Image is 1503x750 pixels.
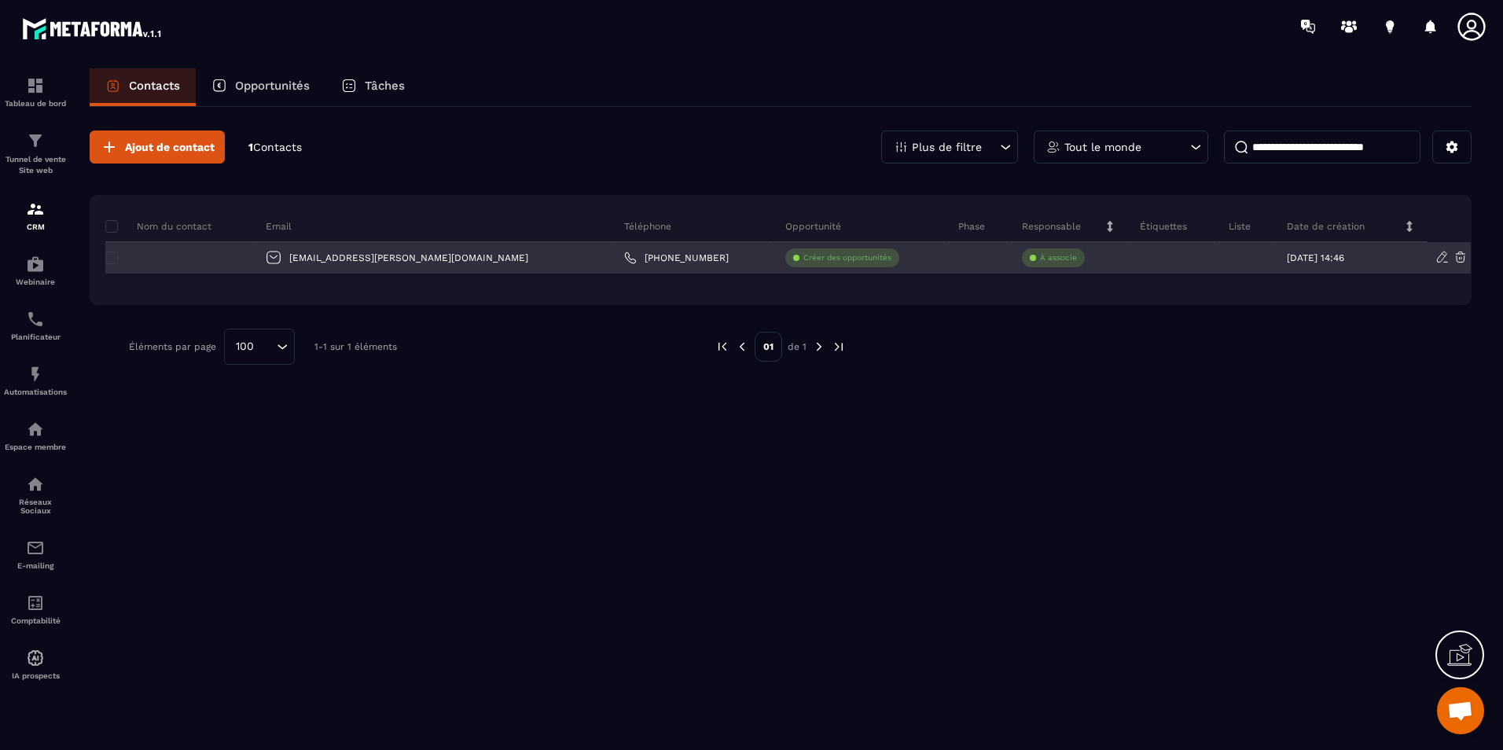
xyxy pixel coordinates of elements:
img: next [812,340,826,354]
a: social-networksocial-networkRéseaux Sociaux [4,463,67,527]
img: automations [26,255,45,274]
p: [DATE] 14:46 [1287,252,1344,263]
p: Tout le monde [1064,142,1141,153]
p: Opportunités [235,79,310,93]
img: email [26,539,45,557]
span: Contacts [253,141,302,153]
img: automations [26,365,45,384]
img: scheduler [26,310,45,329]
p: Responsable [1022,220,1081,233]
a: Ouvrir le chat [1437,687,1484,734]
a: [PHONE_NUMBER] [624,252,729,264]
button: Ajout de contact [90,131,225,164]
p: Téléphone [624,220,671,233]
p: Opportunité [785,220,841,233]
p: À associe [1040,252,1077,263]
p: Plus de filtre [912,142,982,153]
p: Nom du contact [105,220,211,233]
p: de 1 [788,340,807,353]
a: Tâches [325,68,421,106]
p: Date de création [1287,220,1365,233]
p: 01 [755,332,782,362]
div: Search for option [224,329,295,365]
p: Tunnel de vente Site web [4,154,67,176]
img: prev [715,340,729,354]
a: formationformationTunnel de vente Site web [4,119,67,188]
span: 100 [230,338,259,355]
img: accountant [26,594,45,612]
a: automationsautomationsEspace membre [4,408,67,463]
p: Créer des opportunités [803,252,891,263]
a: formationformationCRM [4,188,67,243]
p: Email [266,220,292,233]
img: formation [26,131,45,150]
img: formation [26,76,45,95]
p: Liste [1229,220,1251,233]
p: Tâches [365,79,405,93]
p: Espace membre [4,443,67,451]
a: emailemailE-mailing [4,527,67,582]
img: social-network [26,475,45,494]
p: Contacts [129,79,180,93]
a: formationformationTableau de bord [4,64,67,119]
p: CRM [4,222,67,231]
p: Planificateur [4,333,67,341]
img: formation [26,200,45,219]
p: Tableau de bord [4,99,67,108]
img: logo [22,14,164,42]
p: Webinaire [4,278,67,286]
p: Étiquettes [1140,220,1187,233]
p: Réseaux Sociaux [4,498,67,515]
a: accountantaccountantComptabilité [4,582,67,637]
img: prev [735,340,749,354]
p: Comptabilité [4,616,67,625]
img: automations [26,649,45,667]
a: automationsautomationsAutomatisations [4,353,67,408]
p: Automatisations [4,388,67,396]
a: schedulerschedulerPlanificateur [4,298,67,353]
p: IA prospects [4,671,67,680]
img: next [832,340,846,354]
span: Ajout de contact [125,139,215,155]
p: 1-1 sur 1 éléments [314,341,397,352]
p: Phase [958,220,985,233]
p: Éléments par page [129,341,216,352]
a: Contacts [90,68,196,106]
input: Search for option [259,338,273,355]
p: E-mailing [4,561,67,570]
img: automations [26,420,45,439]
p: 1 [248,140,302,155]
a: automationsautomationsWebinaire [4,243,67,298]
a: Opportunités [196,68,325,106]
